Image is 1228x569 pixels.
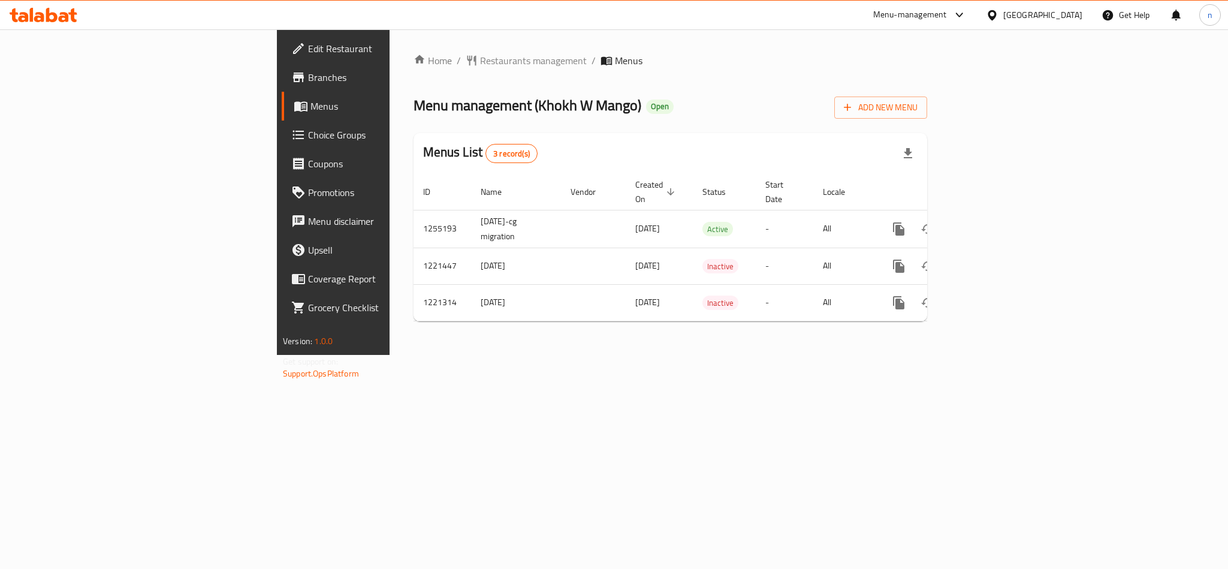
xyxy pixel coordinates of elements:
[308,185,472,200] span: Promotions
[913,252,942,281] button: Change Status
[414,174,1009,321] table: enhanced table
[702,296,738,310] span: Inactive
[756,210,813,248] td: -
[282,236,482,264] a: Upsell
[635,177,678,206] span: Created On
[282,121,482,149] a: Choice Groups
[844,100,918,115] span: Add New Menu
[466,53,587,68] a: Restaurants management
[481,185,517,199] span: Name
[480,53,587,68] span: Restaurants management
[471,248,561,284] td: [DATE]
[702,260,738,273] span: Inactive
[834,97,927,119] button: Add New Menu
[486,148,537,159] span: 3 record(s)
[702,185,741,199] span: Status
[615,53,642,68] span: Menus
[282,207,482,236] a: Menu disclaimer
[414,53,927,68] nav: breadcrumb
[823,185,861,199] span: Locale
[485,144,538,163] div: Total records count
[414,92,641,119] span: Menu management ( Khokh W Mango )
[1208,8,1212,22] span: n
[308,70,472,85] span: Branches
[282,149,482,178] a: Coupons
[702,222,733,236] span: Active
[283,354,338,369] span: Get support on:
[635,294,660,310] span: [DATE]
[282,178,482,207] a: Promotions
[308,41,472,56] span: Edit Restaurant
[873,8,947,22] div: Menu-management
[471,284,561,321] td: [DATE]
[885,288,913,317] button: more
[423,143,538,163] h2: Menus List
[283,366,359,381] a: Support.OpsPlatform
[592,53,596,68] li: /
[571,185,611,199] span: Vendor
[1003,8,1082,22] div: [GEOGRAPHIC_DATA]
[310,99,472,113] span: Menus
[813,284,875,321] td: All
[282,264,482,293] a: Coverage Report
[314,333,333,349] span: 1.0.0
[308,300,472,315] span: Grocery Checklist
[308,272,472,286] span: Coverage Report
[813,248,875,284] td: All
[894,139,922,168] div: Export file
[913,215,942,243] button: Change Status
[283,333,312,349] span: Version:
[423,185,446,199] span: ID
[308,243,472,257] span: Upsell
[885,252,913,281] button: more
[308,156,472,171] span: Coupons
[885,215,913,243] button: more
[765,177,799,206] span: Start Date
[635,258,660,273] span: [DATE]
[756,284,813,321] td: -
[646,100,674,114] div: Open
[282,293,482,322] a: Grocery Checklist
[913,288,942,317] button: Change Status
[282,92,482,121] a: Menus
[308,214,472,228] span: Menu disclaimer
[282,63,482,92] a: Branches
[756,248,813,284] td: -
[702,259,738,273] div: Inactive
[875,174,1009,210] th: Actions
[635,221,660,236] span: [DATE]
[813,210,875,248] td: All
[308,128,472,142] span: Choice Groups
[471,210,561,248] td: [DATE]-cg migration
[282,34,482,63] a: Edit Restaurant
[646,101,674,112] span: Open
